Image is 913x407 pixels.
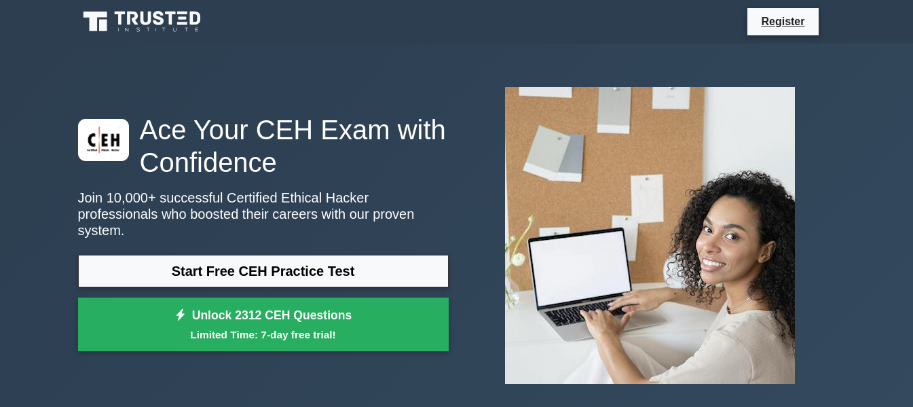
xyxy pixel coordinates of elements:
[78,255,449,287] a: Start Free CEH Practice Test
[78,298,449,352] a: Unlock 2312 CEH QuestionsLimited Time: 7-day free trial!
[95,327,432,342] small: Limited Time: 7-day free trial!
[78,113,449,179] h1: Ace Your CEH Exam with Confidence
[753,13,813,30] a: Register
[78,190,449,238] p: Join 10,000+ successful Certified Ethical Hacker professionals who boosted their careers with our...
